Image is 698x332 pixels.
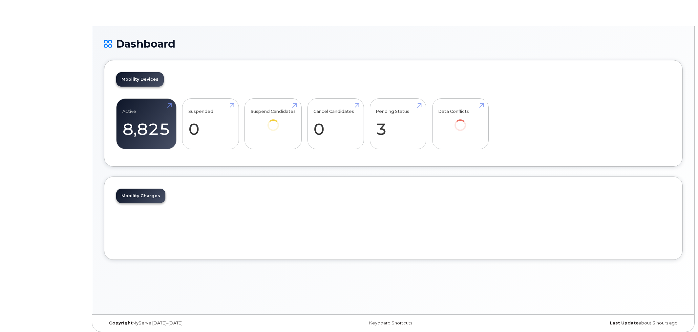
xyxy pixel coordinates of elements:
a: Data Conflicts [438,102,482,140]
a: Suspend Candidates [251,102,296,140]
a: Cancel Candidates 0 [313,102,358,146]
a: Active 8,825 [122,102,170,146]
strong: Copyright [109,321,133,325]
h1: Dashboard [104,38,683,50]
strong: Last Update [610,321,639,325]
a: Mobility Charges [116,189,165,203]
a: Pending Status 3 [376,102,420,146]
a: Keyboard Shortcuts [369,321,412,325]
a: Mobility Devices [116,72,164,87]
div: about 3 hours ago [490,321,683,326]
div: MyServe [DATE]–[DATE] [104,321,297,326]
a: Suspended 0 [188,102,233,146]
